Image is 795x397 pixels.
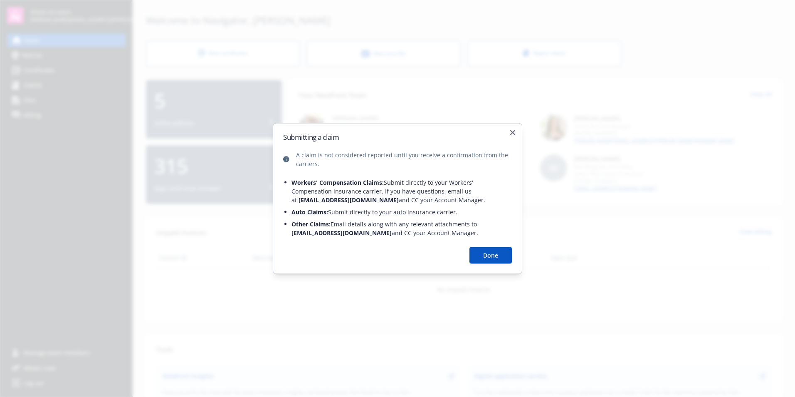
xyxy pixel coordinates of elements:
[469,247,512,264] button: Done
[296,151,512,168] span: A claim is not considered reported until you receive a confirmation from the carriers.
[291,220,331,228] span: Other Claims:
[299,196,399,204] span: [EMAIL_ADDRESS][DOMAIN_NAME]
[291,208,328,216] span: Auto Claims:
[283,134,512,141] h2: Submitting a claim
[291,220,478,237] span: Email details along with any relevant attachments to and CC your Account Manager.
[291,179,384,186] span: Workers' Compensation Claims:
[291,179,485,204] span: Submit directly to your Workers' Compensation insurance carrier. If you have questions, email us ...
[291,208,457,216] span: Submit directly to your auto insurance carrier.
[291,229,392,237] span: [EMAIL_ADDRESS][DOMAIN_NAME]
